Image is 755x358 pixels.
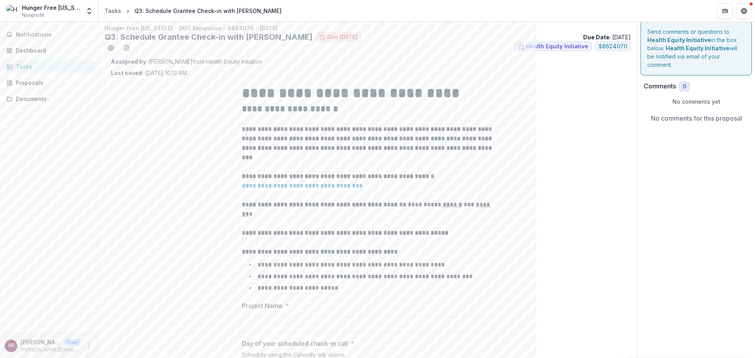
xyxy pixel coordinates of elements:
[242,339,348,348] p: Day of your scheduled check-in call
[64,339,81,346] p: User
[598,43,627,50] span: $ 8624070
[120,42,133,54] button: download-word-button
[644,83,676,90] h2: Comments
[16,46,88,55] div: Dashboard
[242,301,282,310] p: Project Name
[111,57,624,66] p: : [PERSON_NAME] from Health Equity Initiative
[111,70,144,76] strong: Last saved:
[16,95,88,103] div: Documents
[327,34,357,40] span: Due [DATE]
[666,45,729,51] strong: Health Equity Initiative
[683,83,686,90] span: 0
[105,32,313,42] h2: Q3: Schedule Grantee Check-in with [PERSON_NAME]
[20,346,81,353] p: [PERSON_NAME][EMAIL_ADDRESS][PERSON_NAME][DOMAIN_NAME]
[16,79,88,87] div: Proposals
[101,5,124,17] a: Tasks
[111,69,187,77] p: [DATE] 10:13 AM
[3,28,95,41] button: Notifications
[3,92,95,105] a: Documents
[583,34,610,40] strong: Due Date
[84,3,95,19] button: Open entity switcher
[22,4,81,12] div: Hunger Free [US_STATE], Inc.
[20,338,61,346] p: [PERSON_NAME]
[84,341,93,351] button: More
[3,76,95,89] a: Proposals
[641,21,752,75] div: Send comments or questions to in the box below. will be notified via email of your comment.
[583,33,631,41] p: : [DATE]
[717,3,733,19] button: Partners
[8,343,14,348] div: Sam Russell
[651,114,742,123] p: No comments for this proposal
[3,60,95,73] a: Tasks
[105,7,121,15] div: Tasks
[644,97,749,106] p: No comments yet
[111,58,146,65] strong: Assigned by
[105,42,117,54] button: Preview ead64e48-8e56-48a2-be46-d16e80eb59d6.pdf
[105,24,631,32] p: Hunger Free [US_STATE] - DUO Expansion - 8624070 - [DATE]
[16,31,92,38] span: Notifications
[526,43,588,50] span: Health Equity Initiative
[16,62,88,71] div: Tasks
[6,5,19,17] img: Hunger Free Oklahoma, Inc.
[101,5,285,17] nav: breadcrumb
[3,44,95,57] a: Dashboard
[736,3,752,19] button: Get Help
[22,12,44,19] span: Nonprofit
[647,37,711,43] strong: Health Equity Initiative
[134,7,282,15] div: Q3: Schedule Grantee Check-in with [PERSON_NAME]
